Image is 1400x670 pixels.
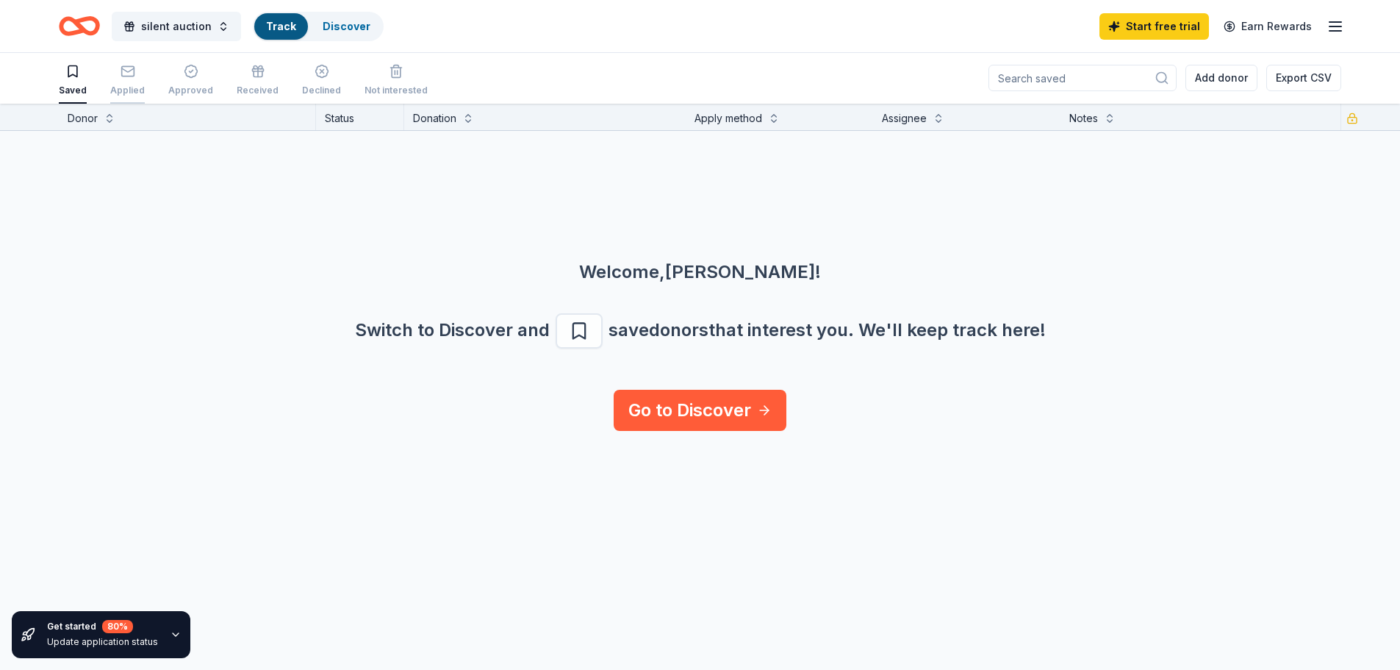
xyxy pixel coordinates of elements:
[413,110,456,127] div: Donation
[316,104,404,130] div: Status
[112,12,241,41] button: silent auction
[988,65,1177,91] input: Search saved
[168,58,213,104] button: Approved
[59,85,87,96] div: Saved
[1069,110,1098,127] div: Notes
[882,110,927,127] div: Assignee
[68,110,98,127] div: Donor
[1099,13,1209,40] a: Start free trial
[302,85,341,96] div: Declined
[1185,65,1257,91] button: Add donor
[59,58,87,104] button: Saved
[141,18,212,35] span: silent auction
[35,313,1365,349] div: Switch to Discover and save donors that interest you. We ' ll keep track here!
[365,85,428,96] div: Not interested
[1266,65,1341,91] button: Export CSV
[168,85,213,96] div: Approved
[266,20,296,32] a: Track
[110,58,145,104] button: Applied
[59,9,100,43] a: Home
[110,85,145,96] div: Applied
[47,620,158,633] div: Get started
[1215,13,1321,40] a: Earn Rewards
[35,260,1365,284] div: Welcome, [PERSON_NAME] !
[323,20,370,32] a: Discover
[237,58,279,104] button: Received
[614,390,786,431] a: Go to Discover
[47,636,158,648] div: Update application status
[365,58,428,104] button: Not interested
[302,58,341,104] button: Declined
[237,85,279,96] div: Received
[253,12,384,41] button: TrackDiscover
[102,620,133,633] div: 80 %
[694,110,762,127] div: Apply method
